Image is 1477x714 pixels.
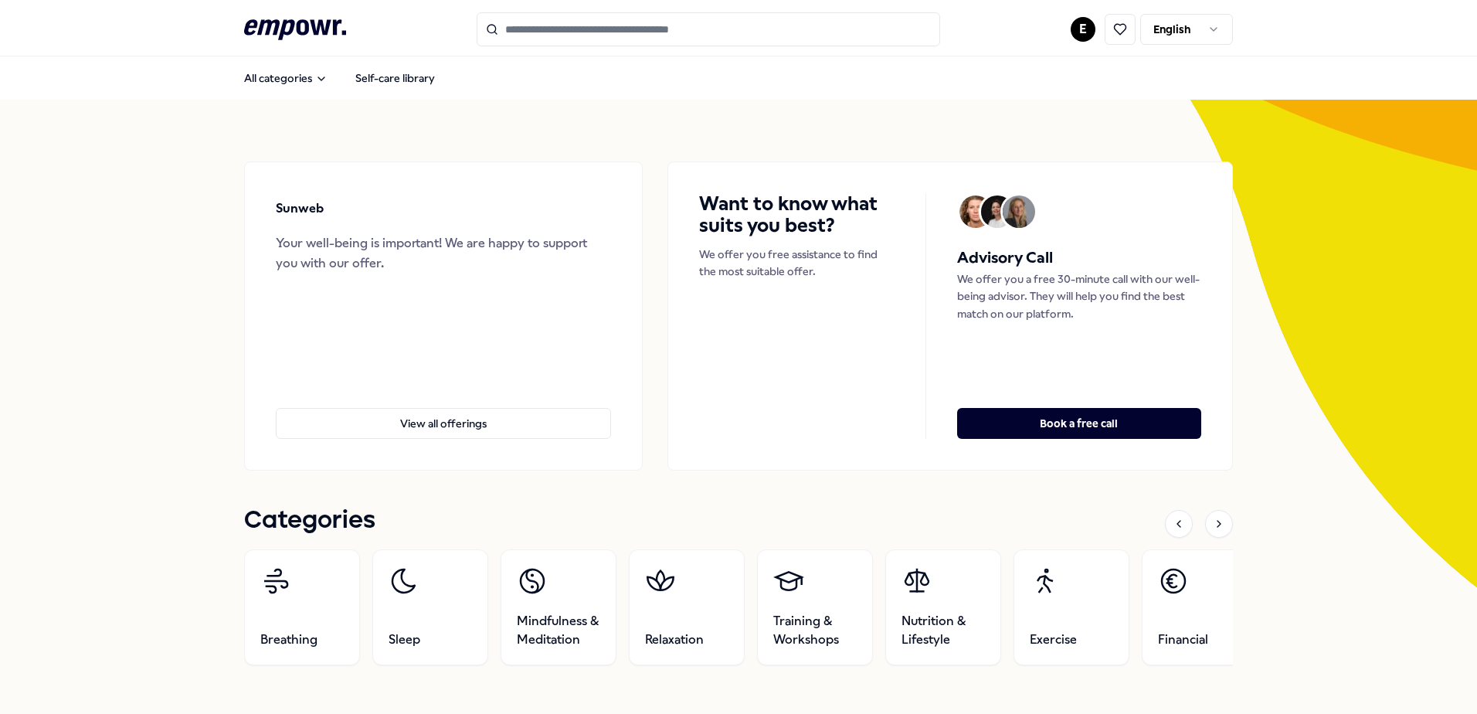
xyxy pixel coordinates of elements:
img: Avatar [959,195,992,228]
span: Mindfulness & Meditation [517,612,600,649]
input: Search for products, categories or subcategories [477,12,940,46]
a: Self-care library [343,63,447,93]
a: Exercise [1014,549,1129,665]
div: Your well-being is important! We are happy to support you with our offer. [276,233,611,273]
h4: Want to know what suits you best? [699,193,895,236]
p: We offer you free assistance to find the most suitable offer. [699,246,895,280]
h1: Categories [244,501,375,540]
span: Financial [1158,631,1208,649]
span: Breathing [260,631,317,649]
span: Nutrition & Lifestyle [901,612,985,649]
img: Avatar [981,195,1014,228]
button: Book a free call [957,408,1201,439]
p: Sunweb [276,199,324,219]
button: E [1071,17,1095,42]
a: Training & Workshops [757,549,873,665]
nav: Main [232,63,447,93]
a: Breathing [244,549,360,665]
h5: Advisory Call [957,246,1201,270]
a: Mindfulness & Meditation [501,549,616,665]
a: Sleep [372,549,488,665]
p: We offer you a free 30-minute call with our well-being advisor. They will help you find the best ... [957,270,1201,322]
a: View all offerings [276,383,611,439]
a: Relaxation [629,549,745,665]
span: Relaxation [645,631,704,649]
a: Financial [1142,549,1258,665]
a: Nutrition & Lifestyle [885,549,1001,665]
img: Avatar [1003,195,1035,228]
span: Training & Workshops [773,612,857,649]
button: All categories [232,63,340,93]
button: View all offerings [276,408,611,439]
span: Exercise [1030,631,1077,649]
span: Sleep [389,631,420,649]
